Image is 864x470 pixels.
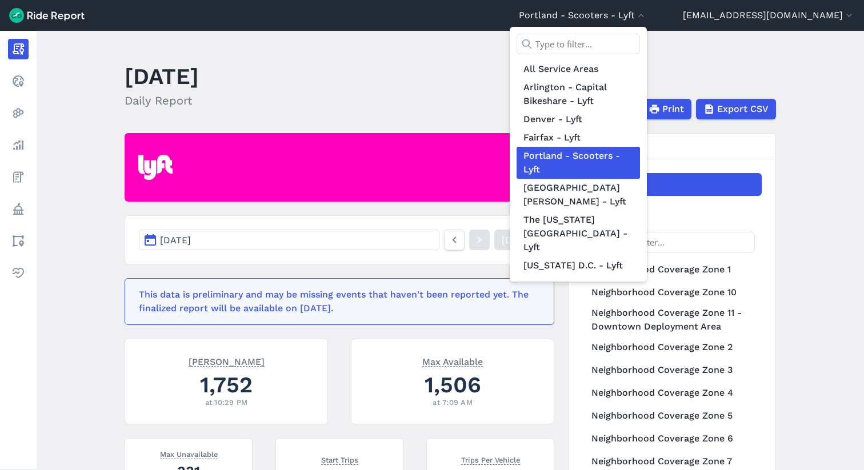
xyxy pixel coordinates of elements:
a: All Service Areas [517,60,640,78]
a: [GEOGRAPHIC_DATA][PERSON_NAME] - Lyft [517,179,640,211]
input: Type to filter... [517,34,640,54]
a: The [US_STATE][GEOGRAPHIC_DATA] - Lyft [517,211,640,256]
a: [US_STATE] D.C. - Lyft [517,256,640,275]
a: Denver - Lyft [517,110,640,128]
a: Portland - Scooters - Lyft [517,147,640,179]
a: Arlington - Capital Bikeshare - Lyft [517,78,640,110]
a: Fairfax - Lyft [517,128,640,147]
